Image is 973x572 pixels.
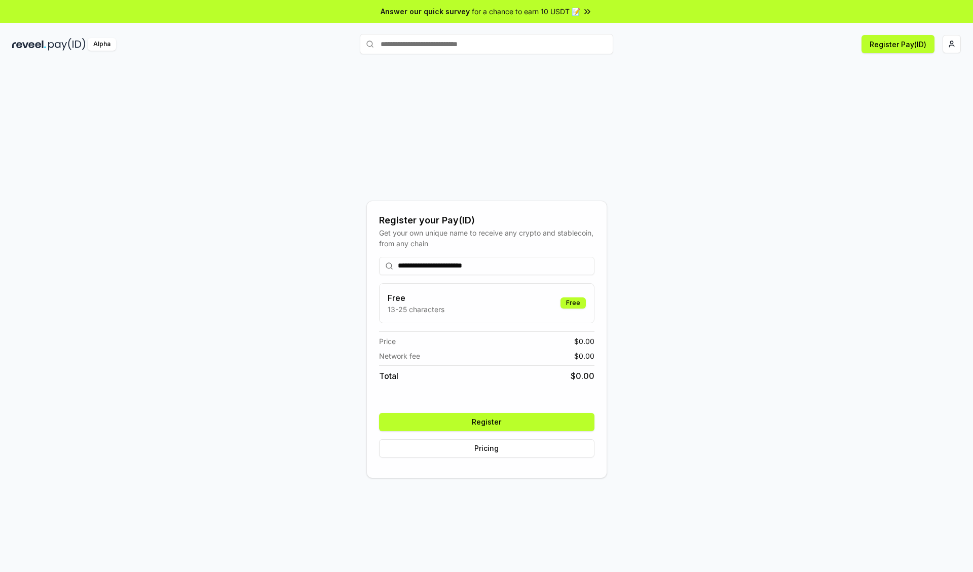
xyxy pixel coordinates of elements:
[388,292,444,304] h3: Free
[560,297,586,309] div: Free
[12,38,46,51] img: reveel_dark
[574,336,594,347] span: $ 0.00
[48,38,86,51] img: pay_id
[379,227,594,249] div: Get your own unique name to receive any crypto and stablecoin, from any chain
[472,6,580,17] span: for a chance to earn 10 USDT 📝
[379,439,594,457] button: Pricing
[379,413,594,431] button: Register
[379,351,420,361] span: Network fee
[381,6,470,17] span: Answer our quick survey
[88,38,116,51] div: Alpha
[574,351,594,361] span: $ 0.00
[862,35,934,53] button: Register Pay(ID)
[388,304,444,315] p: 13-25 characters
[571,370,594,382] span: $ 0.00
[379,213,594,227] div: Register your Pay(ID)
[379,336,396,347] span: Price
[379,370,398,382] span: Total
